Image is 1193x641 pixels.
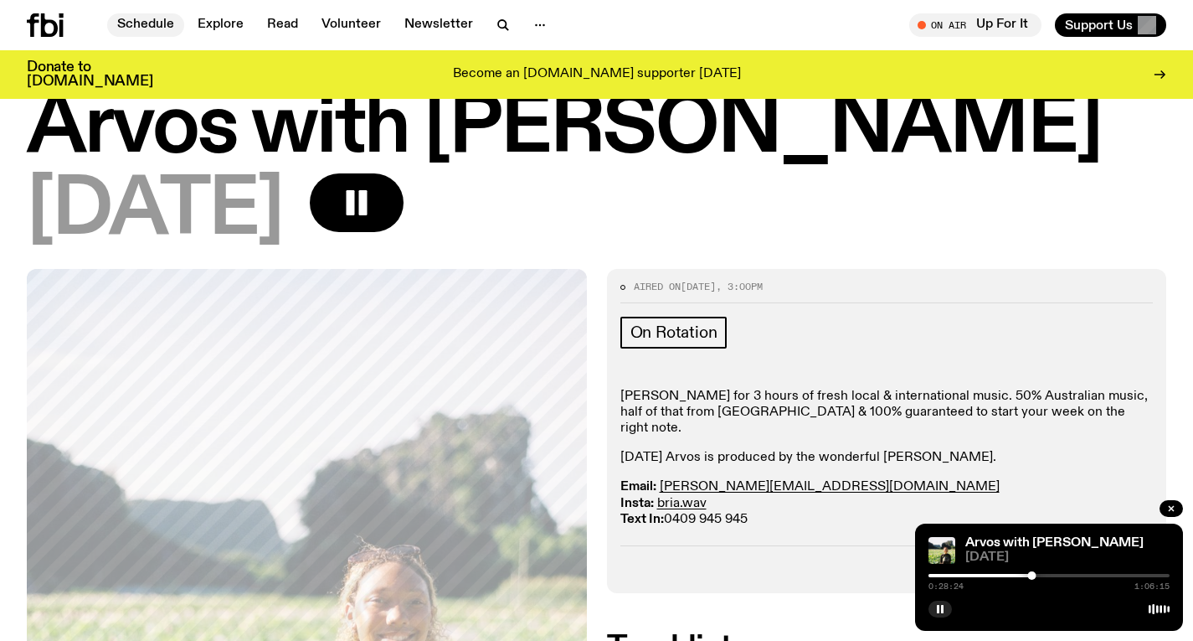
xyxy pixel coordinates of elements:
[107,13,184,37] a: Schedule
[928,582,964,591] span: 0:28:24
[620,389,1154,437] p: [PERSON_NAME] for 3 hours of fresh local & international music. ​50% Australian music, half of th...
[928,537,955,564] img: Bri is smiling and wearing a black t-shirt. She is standing in front of a lush, green field. Ther...
[657,497,707,510] a: bria.wav
[620,450,1154,466] p: [DATE] Arvos is produced by the wonderful [PERSON_NAME].
[965,536,1144,550] a: Arvos with [PERSON_NAME]
[188,13,254,37] a: Explore
[681,280,716,293] span: [DATE]
[928,18,1033,31] span: Tune in live
[620,480,656,494] strong: Email:
[620,479,1154,528] p: 0409 945 945
[453,67,741,82] p: Become an [DOMAIN_NAME] supporter [DATE]
[1055,13,1166,37] button: Support Us
[27,60,153,89] h3: Donate to [DOMAIN_NAME]
[1065,18,1133,33] span: Support Us
[965,551,1170,564] span: [DATE]
[27,173,283,249] span: [DATE]
[909,13,1041,37] button: On AirUp For It
[394,13,483,37] a: Newsletter
[620,513,664,526] strong: Text In:
[660,480,1000,494] a: [PERSON_NAME][EMAIL_ADDRESS][DOMAIN_NAME]
[620,317,728,349] a: On Rotation
[620,497,654,510] strong: Insta:
[630,323,717,342] span: On Rotation
[257,13,308,37] a: Read
[27,91,1166,167] h1: Arvos with [PERSON_NAME]
[1134,582,1170,591] span: 1:06:15
[634,280,681,293] span: Aired on
[311,13,391,37] a: Volunteer
[716,280,763,293] span: , 3:00pm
